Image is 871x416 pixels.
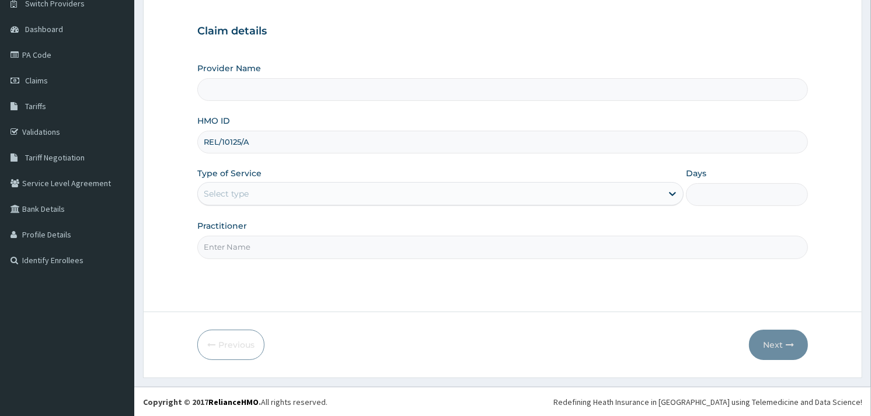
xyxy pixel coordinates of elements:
button: Previous [197,330,264,360]
span: Tariffs [25,101,46,111]
label: HMO ID [197,115,230,127]
button: Next [749,330,808,360]
input: Enter HMO ID [197,131,808,153]
strong: Copyright © 2017 . [143,397,261,407]
a: RelianceHMO [208,397,259,407]
label: Practitioner [197,220,247,232]
div: Redefining Heath Insurance in [GEOGRAPHIC_DATA] using Telemedicine and Data Science! [553,396,862,408]
input: Enter Name [197,236,808,258]
span: Tariff Negotiation [25,152,85,163]
span: Dashboard [25,24,63,34]
label: Type of Service [197,167,262,179]
span: Claims [25,75,48,86]
h3: Claim details [197,25,808,38]
label: Days [686,167,706,179]
div: Select type [204,188,249,200]
label: Provider Name [197,62,261,74]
